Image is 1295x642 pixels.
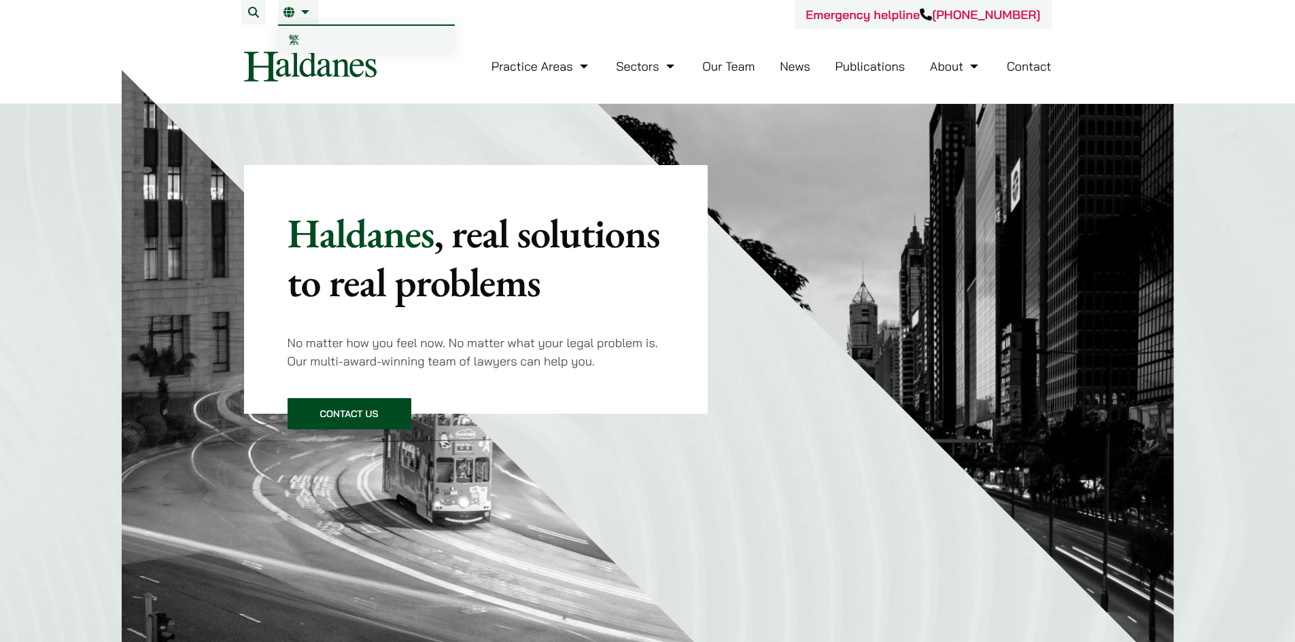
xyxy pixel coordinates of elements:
a: Switch to 繁 [278,26,455,53]
a: Contact [1007,58,1052,74]
a: Emergency helpline[PHONE_NUMBER] [806,7,1040,22]
a: Contact Us [288,398,411,429]
a: Our Team [702,58,755,74]
img: Logo of Haldanes [244,51,377,82]
p: No matter how you feel now. No matter what your legal problem is. Our multi-award-winning team of... [288,334,665,370]
a: Publications [835,58,905,74]
a: Sectors [616,58,677,74]
mark: , real solutions to real problems [288,207,660,308]
span: 繁 [289,33,300,46]
a: EN [283,7,313,18]
a: News [780,58,810,74]
a: About [930,58,982,74]
a: Practice Areas [491,58,591,74]
p: Haldanes [288,209,665,306]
